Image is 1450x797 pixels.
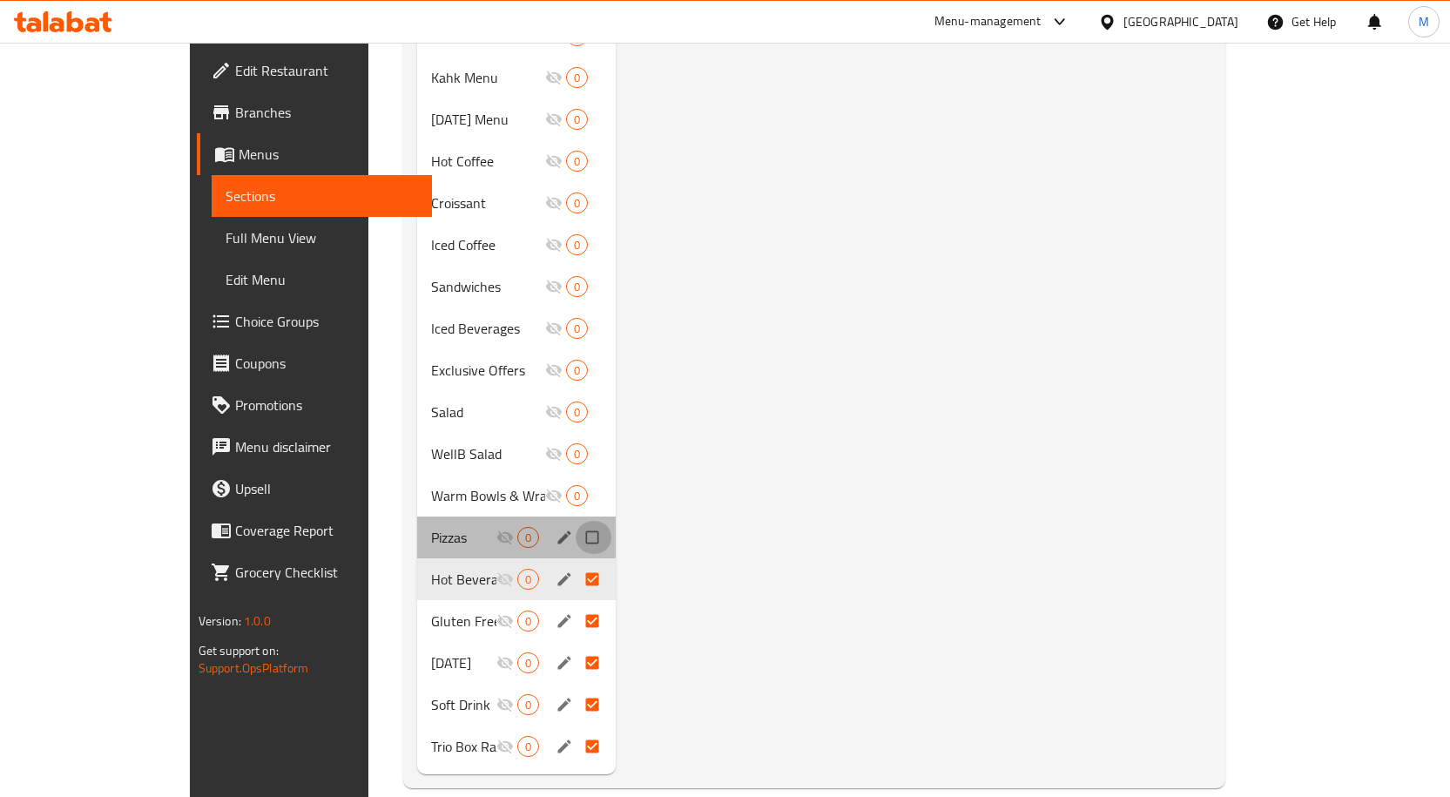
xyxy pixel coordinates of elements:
span: 0 [567,279,587,295]
span: Kahk Menu [431,67,545,88]
div: Hot Beverages [431,569,496,590]
span: Exclusive Offers [431,360,545,381]
span: Branches [235,102,418,123]
svg: Inactive section [545,445,563,463]
span: Edit Menu [226,269,418,290]
a: Menu disclaimer [197,426,432,468]
svg: Inactive section [545,361,563,379]
svg: Inactive section [545,278,563,295]
div: [DATE] Menu0 [417,98,616,140]
div: Kahk Menu0 [417,57,616,98]
div: items [517,652,539,673]
div: items [566,402,588,422]
a: Edit Menu [212,259,432,301]
svg: Inactive section [496,571,514,588]
div: Iced Beverages0 [417,307,616,349]
span: 0 [518,530,538,546]
span: Menus [239,144,418,165]
a: Coverage Report [197,510,432,551]
span: WellB Salad [431,443,545,464]
span: Soft Drink [431,694,496,715]
button: edit [553,652,579,674]
div: WellB Salad0 [417,433,616,475]
div: Menu-management [934,11,1042,32]
div: items [566,234,588,255]
a: Branches [197,91,432,133]
span: Warm Bowls & Wraps [431,485,545,506]
button: edit [553,568,579,591]
span: Coupons [235,353,418,374]
span: 0 [567,70,587,86]
div: [GEOGRAPHIC_DATA] [1123,12,1238,31]
div: Salad0 [417,391,616,433]
svg: Inactive section [545,403,563,421]
span: Coverage Report [235,520,418,541]
span: Hot Coffee [431,151,545,172]
span: 0 [567,362,587,379]
button: edit [553,610,579,632]
span: 1.0.0 [244,610,271,632]
div: items [566,109,588,130]
span: 0 [567,488,587,504]
span: Get support on: [199,639,279,662]
span: 0 [567,111,587,128]
span: Version: [199,610,241,632]
a: Grocery Checklist [197,551,432,593]
div: items [517,611,539,632]
span: 0 [567,446,587,463]
span: Croissant [431,192,545,213]
svg: Inactive section [545,236,563,253]
a: Menus [197,133,432,175]
div: items [517,736,539,757]
a: Choice Groups [197,301,432,342]
span: 0 [567,195,587,212]
a: Upsell [197,468,432,510]
span: Sections [226,186,418,206]
span: 0 [567,404,587,421]
div: Easter [431,652,496,673]
div: Pizzas0edit [417,517,616,558]
span: 0 [518,697,538,713]
div: items [517,569,539,590]
div: items [566,151,588,172]
svg: Inactive section [496,529,514,546]
span: 0 [518,739,538,755]
span: Iced Coffee [431,234,545,255]
span: Promotions [235,395,418,415]
svg: Inactive section [545,194,563,212]
div: Iced Coffee0 [417,224,616,266]
svg: Inactive section [545,487,563,504]
div: Gluten Free [431,611,496,632]
div: Sandwiches0 [417,266,616,307]
div: items [517,694,539,715]
span: Edit Restaurant [235,60,418,81]
div: items [566,67,588,88]
svg: Inactive section [496,654,514,672]
span: 0 [567,321,587,337]
span: Menu disclaimer [235,436,418,457]
span: Salad [431,402,545,422]
div: Exclusive Offers0 [417,349,616,391]
div: Gluten Free0edit [417,600,616,642]
span: Choice Groups [235,311,418,332]
span: Full Menu View [226,227,418,248]
span: 0 [518,655,538,672]
div: items [566,318,588,339]
div: Hot Coffee0 [417,140,616,182]
a: Coupons [197,342,432,384]
span: Iced Beverages [431,318,545,339]
div: Warm Bowls & Wraps0 [417,475,616,517]
span: Trio Box Range [431,736,496,757]
a: Promotions [197,384,432,426]
div: Pizzas [431,527,496,548]
span: 0 [518,571,538,588]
